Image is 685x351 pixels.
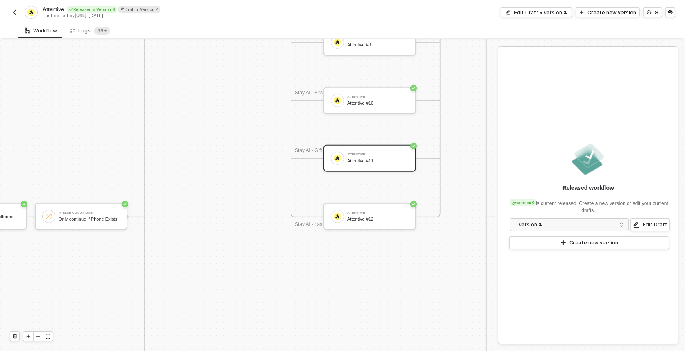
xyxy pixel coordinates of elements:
button: 8 [643,7,662,17]
div: Attentive #9 [347,42,409,48]
div: Attentive #11 [347,158,409,164]
div: is current released. Create a new version or edit your current drafts. [508,195,668,214]
div: Version 4 [519,220,615,229]
div: Draft • Version 4 [118,6,160,13]
img: icon [45,213,52,220]
span: icon-edit [506,10,511,15]
div: Released workflow [562,184,614,192]
span: Attentive [43,6,64,13]
div: Edit Draft [643,221,667,228]
button: Edit Draft [630,218,670,231]
span: icon-settings [668,10,673,15]
div: Version 8 [510,199,536,206]
div: Released • Version 8 [67,6,117,13]
div: If-Else Conditions [59,211,120,214]
span: [URL] [75,13,86,18]
sup: 206938 [94,27,110,35]
div: Logs [70,27,110,35]
img: icon [334,155,341,162]
span: icon-edit [633,221,639,228]
span: icon-success-page [122,201,128,207]
img: back [11,9,18,16]
span: icon-success-page [410,85,417,91]
img: integration-icon [27,9,34,16]
img: icon [334,39,341,46]
div: Stay Ai - Last Gift Sent [295,221,344,229]
button: Create new version [576,7,640,17]
span: icon-success-page [410,143,417,149]
div: Attentive [347,211,409,214]
div: Workflow [25,27,57,34]
div: Stay Ai - Gift Sent [295,147,344,155]
div: Attentive #12 [347,217,409,222]
div: Create new version [587,9,636,16]
div: Attentive [347,95,409,98]
button: Create new version [509,236,669,249]
div: Only continue if Phone Exists [59,217,120,222]
img: icon [334,213,341,220]
div: Edit Draft • Version 4 [514,9,567,16]
span: icon-versioning [512,200,517,205]
span: icon-success-page [21,201,27,207]
div: Last edited by - [DATE] [43,13,342,19]
span: icon-expand [46,334,50,339]
span: icon-edit [120,7,125,11]
img: released.png [570,141,606,177]
div: 8 [655,9,658,16]
div: Create new version [570,239,619,246]
button: back [10,7,20,17]
span: icon-minus [36,334,41,339]
img: icon [334,97,341,104]
span: icon-play [579,10,584,15]
span: icon-versioning [647,10,652,15]
div: Attentive [347,153,409,156]
div: Stay Ai - First Gift Sent [295,89,344,97]
button: Edit Draft • Version 4 [501,7,572,17]
span: icon-success-page [410,201,417,207]
div: Attentive #10 [347,100,409,106]
span: icon-play [560,239,567,246]
span: icon-play [26,334,31,339]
